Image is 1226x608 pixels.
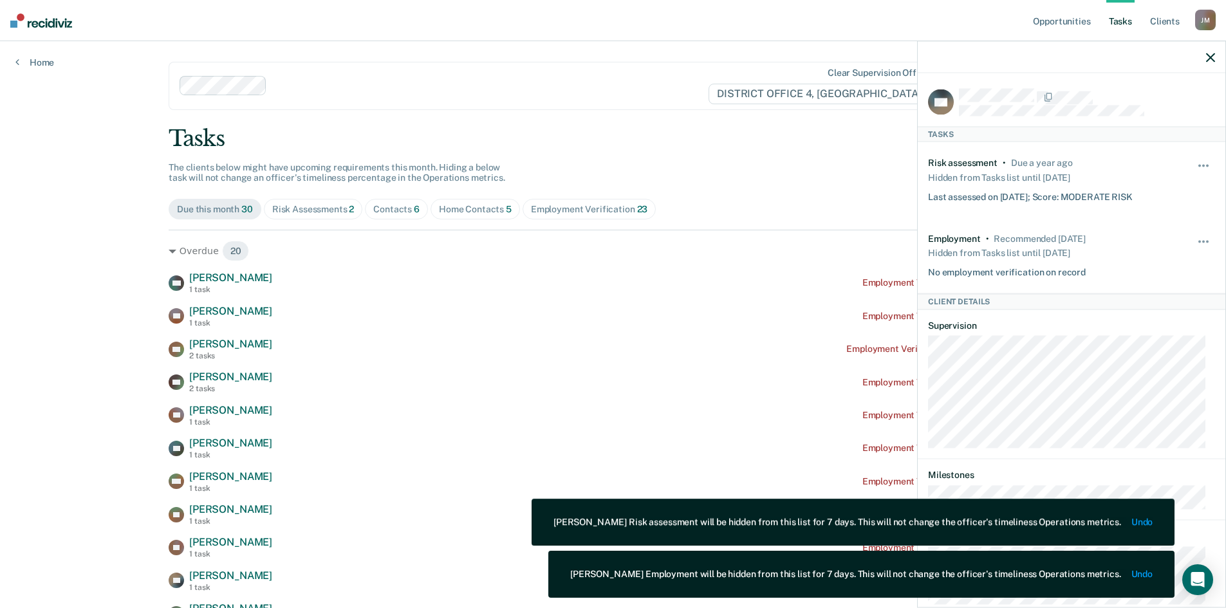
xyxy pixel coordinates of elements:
[994,233,1085,244] div: Recommended 5 days ago
[928,469,1215,480] dt: Milestones
[189,285,272,294] div: 1 task
[862,443,1057,454] div: Employment Verification recommended [DATE]
[15,57,54,68] a: Home
[1131,569,1153,580] button: Undo
[189,450,272,459] div: 1 task
[928,158,998,169] div: Risk assessment
[189,404,272,416] span: [PERSON_NAME]
[189,569,272,582] span: [PERSON_NAME]
[189,517,272,526] div: 1 task
[241,204,253,214] span: 30
[189,351,272,360] div: 2 tasks
[189,437,272,449] span: [PERSON_NAME]
[349,204,354,214] span: 2
[709,84,940,104] span: DISTRICT OFFICE 4, [GEOGRAPHIC_DATA]
[862,277,1057,288] div: Employment Verification recommended [DATE]
[1131,517,1153,528] button: Undo
[189,418,272,427] div: 1 task
[189,384,272,393] div: 2 tasks
[189,318,272,327] div: 1 task
[189,338,272,350] span: [PERSON_NAME]
[439,204,512,215] div: Home Contacts
[570,569,1121,580] div: [PERSON_NAME] Employment will be hidden from this list for 7 days. This will not change the offic...
[189,503,272,515] span: [PERSON_NAME]
[846,344,1057,355] div: Employment Verification recommended a year ago
[862,311,1057,322] div: Employment Verification recommended [DATE]
[222,241,250,261] span: 20
[928,262,1086,278] div: No employment verification on record
[169,241,1057,261] div: Overdue
[189,272,272,284] span: [PERSON_NAME]
[531,204,647,215] div: Employment Verification
[918,126,1225,142] div: Tasks
[828,68,937,78] div: Clear supervision officers
[373,204,420,215] div: Contacts
[928,168,1070,186] div: Hidden from Tasks list until [DATE]
[928,244,1070,262] div: Hidden from Tasks list until [DATE]
[414,204,420,214] span: 6
[1195,10,1216,30] div: J M
[928,320,1215,331] dt: Supervision
[189,549,272,558] div: 1 task
[928,186,1133,202] div: Last assessed on [DATE]; Score: MODERATE RISK
[986,233,989,244] div: •
[169,125,1057,152] div: Tasks
[189,536,272,548] span: [PERSON_NAME]
[169,162,505,183] span: The clients below might have upcoming requirements this month. Hiding a below task will not chang...
[1011,158,1073,169] div: Due a year ago
[189,470,272,483] span: [PERSON_NAME]
[918,294,1225,309] div: Client Details
[862,410,1057,421] div: Employment Verification recommended [DATE]
[272,204,355,215] div: Risk Assessments
[1182,564,1213,595] div: Open Intercom Messenger
[177,204,253,215] div: Due this month
[189,484,272,493] div: 1 task
[928,233,981,244] div: Employment
[10,14,72,28] img: Recidiviz
[862,377,1057,388] div: Employment Verification recommended [DATE]
[862,542,1057,553] div: Employment Verification recommended [DATE]
[553,517,1121,528] div: [PERSON_NAME] Risk assessment will be hidden from this list for 7 days. This will not change the ...
[506,204,512,214] span: 5
[189,305,272,317] span: [PERSON_NAME]
[1003,158,1006,169] div: •
[189,371,272,383] span: [PERSON_NAME]
[637,204,648,214] span: 23
[189,583,272,592] div: 1 task
[862,476,1057,487] div: Employment Verification recommended [DATE]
